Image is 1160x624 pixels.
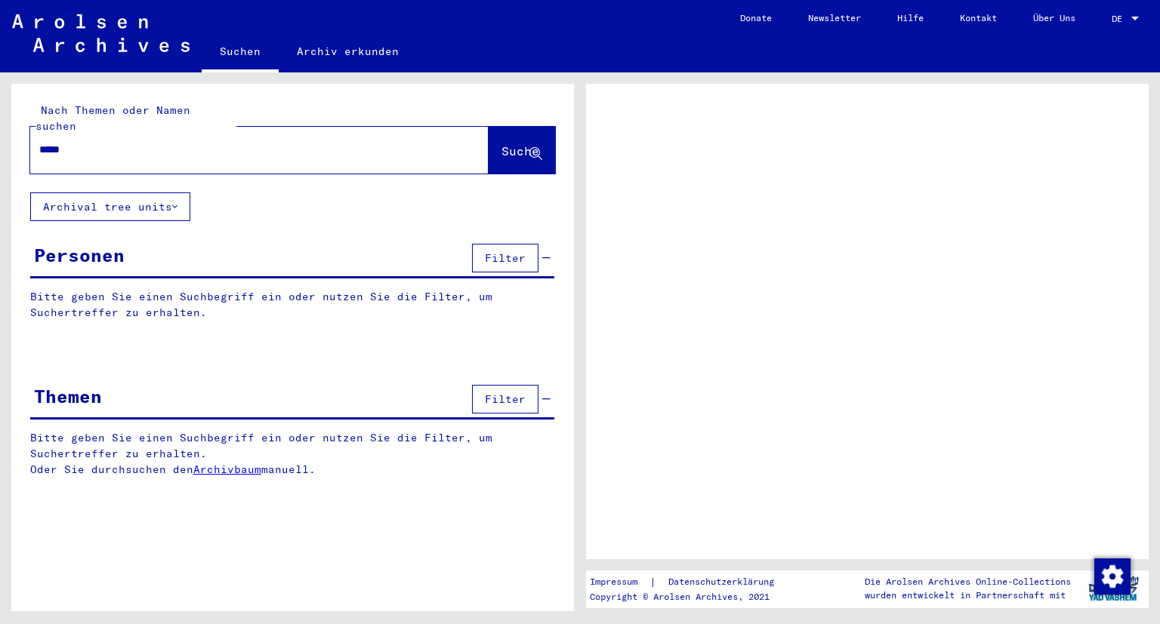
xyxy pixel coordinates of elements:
p: Die Arolsen Archives Online-Collections [865,575,1071,589]
a: Archivbaum [193,463,261,476]
a: Datenschutzerklärung [656,574,792,590]
div: Themen [34,383,102,410]
img: Zustimmung ändern [1094,558,1131,595]
img: yv_logo.png [1085,570,1142,607]
span: DE [1112,14,1128,24]
a: Archiv erkunden [279,33,417,69]
p: wurden entwickelt in Partnerschaft mit [865,589,1071,602]
a: Suchen [202,33,279,72]
span: Suche [501,143,539,158]
div: | [590,574,792,590]
mat-label: Nach Themen oder Namen suchen [35,103,190,133]
a: Impressum [590,574,649,590]
img: Arolsen_neg.svg [12,14,190,52]
button: Filter [472,244,538,272]
div: Zustimmung ändern [1094,558,1130,594]
p: Copyright © Arolsen Archives, 2021 [590,590,792,604]
p: Bitte geben Sie einen Suchbegriff ein oder nutzen Sie die Filter, um Suchertreffer zu erhalten. O... [30,430,555,478]
button: Filter [472,385,538,413]
button: Suche [489,127,555,174]
div: Personen [34,241,125,269]
span: Filter [485,392,526,406]
p: Bitte geben Sie einen Suchbegriff ein oder nutzen Sie die Filter, um Suchertreffer zu erhalten. [30,289,554,321]
span: Filter [485,251,526,265]
button: Archival tree units [30,192,190,221]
